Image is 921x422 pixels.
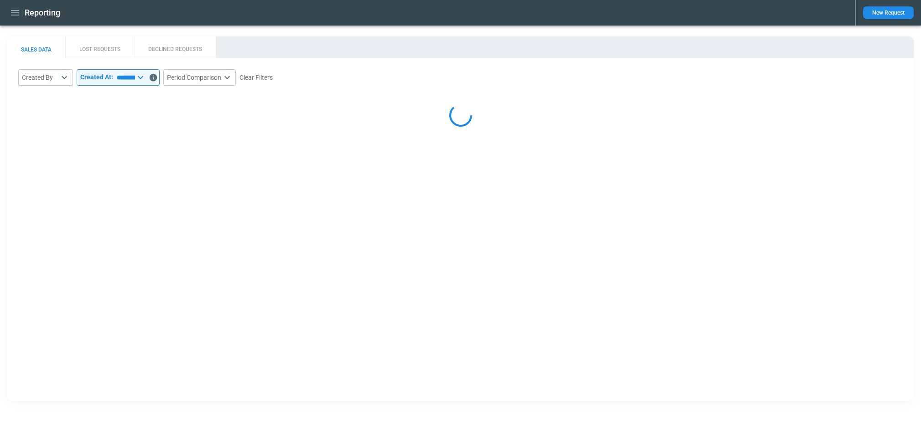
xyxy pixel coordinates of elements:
div: Period Comparison [167,73,221,82]
button: SALES DATA [7,36,65,58]
h1: Reporting [25,7,60,18]
button: Clear Filters [239,72,273,83]
svg: Data includes activity through 09/25/2025 (end of day UTC) [149,73,158,82]
button: New Request [863,6,914,19]
div: Created By [22,73,58,82]
button: DECLINED REQUESTS [134,36,216,58]
p: Created At: [80,73,113,81]
button: LOST REQUESTS [65,36,134,58]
